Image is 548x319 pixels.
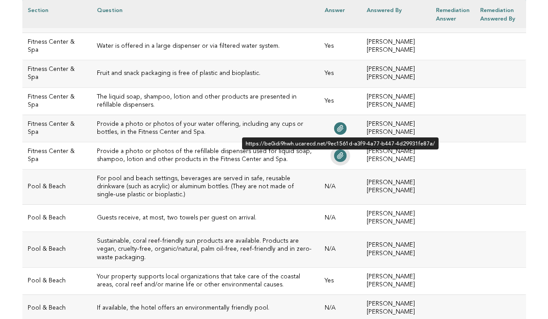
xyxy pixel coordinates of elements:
h3: Provide a photo or photos of the refillable dispensers used for liquid soap, shampoo, lotion and ... [97,148,314,164]
td: N/A [319,232,361,267]
h3: Water is offered in a large dispenser or via filtered water system. [97,42,314,50]
td: Pool & Beach [22,170,92,205]
h3: Fruit and snack packaging is free of plastic and bioplastic. [97,70,314,78]
td: [PERSON_NAME] [PERSON_NAME] [361,60,431,87]
td: [PERSON_NAME] [PERSON_NAME] [361,232,431,267]
h3: Provide a photo or photos of your water offering, including any cups or bottles, in the Fitness C... [97,120,314,137]
h3: The liquid soap, shampoo, lotion and other products are presented in refillable dispensers. [97,93,314,109]
td: [PERSON_NAME] [PERSON_NAME] [361,115,431,142]
td: N/A [319,205,361,232]
td: Pool & Beach [22,267,92,294]
td: N/A [319,170,361,205]
td: Fitness Center & Spa [22,33,92,60]
td: [PERSON_NAME] [PERSON_NAME] [361,33,431,60]
td: Yes [319,33,361,60]
td: [PERSON_NAME] [PERSON_NAME] [361,170,431,205]
td: Yes [319,267,361,294]
h3: Sustainable, coral reef-friendly sun products are available. Products are vegan, cruelty-free, or... [97,237,314,261]
td: Pool & Beach [22,205,92,232]
h3: For pool and beach settings, beverages are served in safe, reusable drinkware (such as acrylic) o... [97,175,314,199]
td: Pool & Beach [22,232,92,267]
td: Fitness Center & Spa [22,115,92,142]
td: Yes [319,87,361,115]
td: [PERSON_NAME] [PERSON_NAME] [361,267,431,294]
td: Yes [319,60,361,87]
h3: If available, the hotel offers an environmentally friendly pool. [97,304,314,312]
td: Fitness Center & Spa [22,142,92,169]
td: Fitness Center & Spa [22,60,92,87]
td: [PERSON_NAME] [PERSON_NAME] [361,205,431,232]
td: [PERSON_NAME] [PERSON_NAME] [361,87,431,115]
td: [PERSON_NAME] [PERSON_NAME] [361,142,431,169]
td: Fitness Center & Spa [22,87,92,115]
h3: Guests receive, at most, two towels per guest on arrival. [97,214,314,222]
h3: Your property supports local organizations that take care of the coastal areas, coral reef and/or... [97,273,314,289]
